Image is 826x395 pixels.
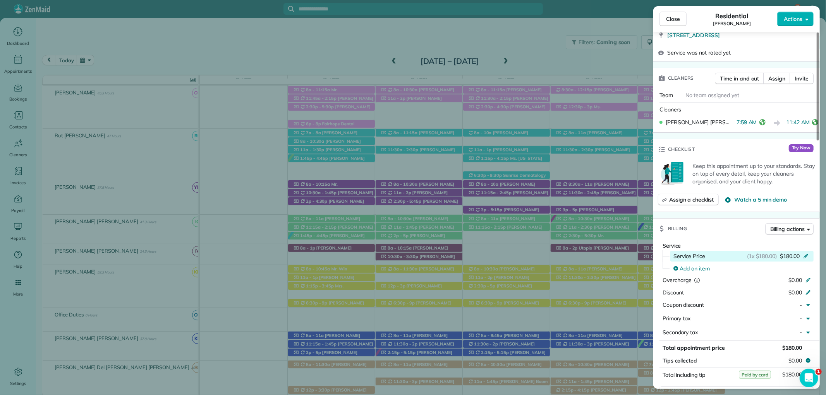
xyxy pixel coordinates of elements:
button: Watch a 5 min demo [725,196,787,203]
span: Billing [668,225,687,233]
iframe: Intercom live chat [800,369,818,387]
button: Add an item [669,262,814,275]
span: $0.00 [788,277,802,284]
span: Cleaners [659,106,682,113]
span: Time in and out [720,75,759,82]
span: Assign a checklist [669,196,714,203]
button: $180.00 [735,369,808,380]
p: Keep this appointment up to your standards. Stay on top of every detail, keep your cleaners organ... [692,162,815,185]
button: Assign a checklist [658,194,719,205]
span: Actions [784,15,802,23]
div: Overcharge [663,276,730,284]
button: Service Price(1x $180.00)$180.00 [669,250,814,262]
span: 1 [816,369,822,375]
span: Residential [716,11,749,21]
button: Time in and out [715,73,764,84]
span: Checklist [668,145,695,153]
a: [STREET_ADDRESS] [667,31,815,39]
span: [PERSON_NAME] [PERSON_NAME] [666,118,733,126]
span: $180.00 [780,252,800,260]
span: Invite [795,75,809,82]
span: Tips collected [663,357,697,364]
span: Close [666,15,680,23]
span: $180.00 [782,371,802,378]
span: No team assigned yet [685,92,739,99]
span: - [800,329,802,336]
span: - [800,301,802,308]
span: Total appointment price [663,344,725,351]
span: 7:59 AM [737,118,757,128]
span: $0.00 [788,357,802,364]
span: Service [663,242,681,249]
span: [PERSON_NAME] [713,21,751,27]
span: Watch a 5 min demo [734,196,787,203]
span: $0.00 [788,289,802,296]
span: Total including tip [663,371,705,378]
span: Primary tax [663,315,691,322]
span: Team [659,92,673,99]
span: Service was not rated yet [667,49,731,56]
span: Assign [768,75,785,82]
button: Assign [763,73,790,84]
span: Paid by card [739,371,771,379]
span: - [800,315,802,322]
span: Cleaners [668,74,694,82]
button: Invite [790,73,814,84]
span: Service Price [673,252,706,260]
span: Try Now [789,144,814,152]
span: Secondary tax [663,329,698,336]
span: Coupon discount [663,301,704,308]
span: $180.00 [782,344,802,351]
span: (1x $180.00) [747,252,777,260]
span: 11:42 AM [787,118,810,128]
button: Tips collected$0.00 [659,355,814,366]
span: Discount [663,289,684,296]
button: Close [659,12,687,26]
span: [STREET_ADDRESS] [667,31,720,39]
span: Billing actions [770,225,805,233]
span: Add an item [680,265,710,272]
